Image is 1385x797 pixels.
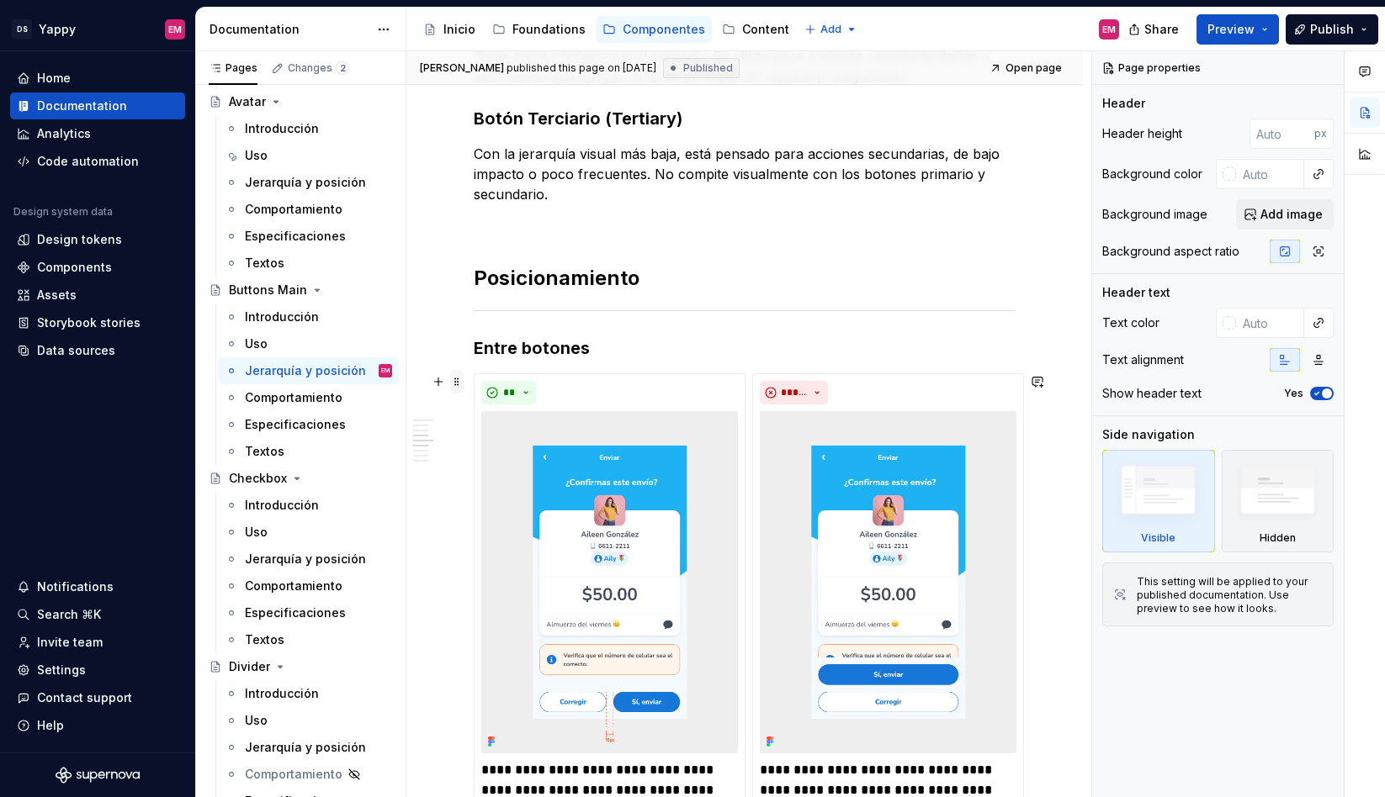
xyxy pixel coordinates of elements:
div: Introducción [245,309,319,325]
a: Buttons Main [202,277,399,303]
span: Published [683,61,733,75]
svg: Supernova Logo [56,767,140,784]
div: Data sources [37,342,115,359]
a: Open page [984,56,1069,80]
div: Show header text [1102,385,1202,402]
a: Introducción [218,303,399,330]
a: Especificaciones [218,411,399,438]
div: Code automation [37,153,139,170]
div: Design tokens [37,231,122,248]
input: Auto [1250,119,1314,149]
a: Avatar [202,88,399,115]
div: Home [37,70,71,87]
h2: Posicionamiento [474,265,1016,292]
a: Especificaciones [218,223,399,250]
a: Jerarquía y posición [218,734,399,761]
a: Inicio [417,16,482,43]
span: 2 [336,61,349,75]
input: Auto [1236,159,1304,189]
a: Especificaciones [218,599,399,626]
a: Comportamiento [218,384,399,411]
a: Code automation [10,148,185,175]
a: Divider [202,653,399,680]
div: Comportamiento [245,389,342,406]
div: Comportamiento [245,766,342,783]
button: Add [799,18,862,41]
p: px [1314,127,1327,140]
a: Comportamiento [218,761,399,788]
div: Components [37,259,112,276]
div: Avatar [229,93,266,110]
div: Analytics [37,125,91,142]
a: Introducción [218,492,399,519]
div: Componentes [623,21,705,38]
div: Pages [209,61,257,75]
button: Contact support [10,684,185,711]
div: Textos [245,443,284,460]
span: Add [820,23,841,36]
span: Open page [1006,61,1062,75]
a: Jerarquía y posición [218,546,399,573]
span: Add image [1260,206,1323,223]
div: Help [37,717,64,734]
div: Visible [1102,450,1215,552]
div: Yappy [39,21,76,38]
div: Changes [288,61,349,75]
a: Documentation [10,92,185,119]
div: EM [1102,23,1116,36]
label: Yes [1284,387,1303,400]
span: Publish [1310,21,1354,38]
div: Content [742,21,789,38]
div: Buttons Main [229,282,307,298]
div: Background aspect ratio [1102,243,1239,260]
div: Documentation [210,21,369,38]
div: Textos [245,255,284,272]
a: Design tokens [10,226,185,253]
button: Notifications [10,573,185,600]
div: Text color [1102,314,1159,331]
a: Content [715,16,796,43]
a: Uso [218,519,399,546]
div: Page tree [417,13,796,46]
div: Header height [1102,125,1182,142]
div: Introducción [245,497,319,514]
a: Invite team [10,629,185,656]
p: Con la jerarquía visual más baja, está pensado para acciones secundarias, de bajo impacto o poco ... [474,144,1016,204]
div: Documentation [37,98,127,114]
div: Comportamiento [245,578,342,594]
div: Especificaciones [245,416,346,433]
div: Textos [245,631,284,648]
img: d5d8860e-0d5c-4cd5-bb27-d6795f3644f5.png [481,411,738,753]
div: Checkbox [229,470,287,487]
a: Components [10,254,185,281]
button: Add image [1236,199,1334,230]
div: Background color [1102,166,1202,182]
a: Analytics [10,120,185,147]
div: Settings [37,662,86,678]
div: Uso [245,712,268,729]
a: Home [10,65,185,92]
div: Divider [229,658,270,675]
span: Preview [1207,21,1255,38]
div: Text alignment [1102,351,1184,368]
div: Jerarquía y posición [245,174,366,191]
div: Comportamiento [245,201,342,218]
a: Textos [218,438,399,465]
span: [PERSON_NAME] [420,61,504,75]
a: Textos [218,626,399,653]
div: Especificaciones [245,228,346,245]
a: Assets [10,282,185,309]
div: Hidden [1260,531,1296,545]
div: Introducción [245,120,319,137]
div: Visible [1141,531,1175,545]
a: Checkbox [202,465,399,492]
div: published this page on [DATE] [507,61,656,75]
div: DS [12,19,32,40]
div: Uso [245,524,268,541]
img: b68e2e7e-8705-46e0-a537-f0aad36666b7.png [760,411,1016,753]
div: EM [168,23,182,36]
a: Introducción [218,680,399,707]
a: Uso [218,142,399,169]
div: Search ⌘K [37,606,101,623]
div: Uso [245,335,268,352]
